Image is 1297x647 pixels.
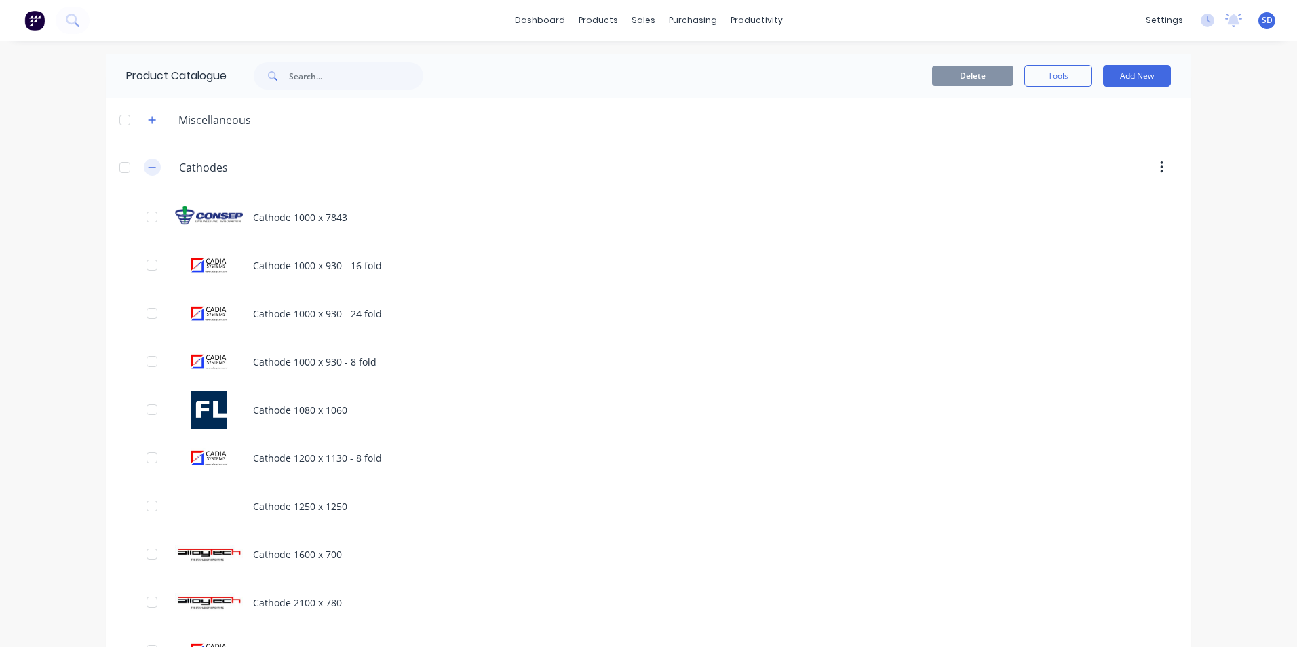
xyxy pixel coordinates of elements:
a: dashboard [508,10,572,31]
input: Enter category name [179,159,340,176]
div: Cathode 1000 x 930 - 24 foldCathode 1000 x 930 - 24 fold [106,290,1191,338]
div: productivity [724,10,790,31]
div: Cathode 1000 x 7843Cathode 1000 x 7843 [106,193,1191,241]
div: Cathode 1200 x 1130 - 8 foldCathode 1200 x 1130 - 8 fold [106,434,1191,482]
span: SD [1262,14,1273,26]
div: Cathode 2100 x 780 Cathode 2100 x 780 [106,579,1191,627]
button: Delete [932,66,1013,86]
div: products [572,10,625,31]
button: Add New [1103,65,1171,87]
div: Miscellaneous [168,112,262,128]
div: Cathode 1250 x 1250 [106,482,1191,530]
img: Factory [24,10,45,31]
input: Search... [289,62,423,90]
div: Product Catalogue [106,54,227,98]
div: Cathode 1000 x 930 - 8 foldCathode 1000 x 930 - 8 fold [106,338,1191,386]
div: Cathode 1080 x 1060Cathode 1080 x 1060 [106,386,1191,434]
div: sales [625,10,662,31]
div: settings [1139,10,1190,31]
div: purchasing [662,10,724,31]
div: Cathode 1600 x 700Cathode 1600 x 700 [106,530,1191,579]
div: Cathode 1000 x 930 - 16 foldCathode 1000 x 930 - 16 fold [106,241,1191,290]
button: Tools [1024,65,1092,87]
